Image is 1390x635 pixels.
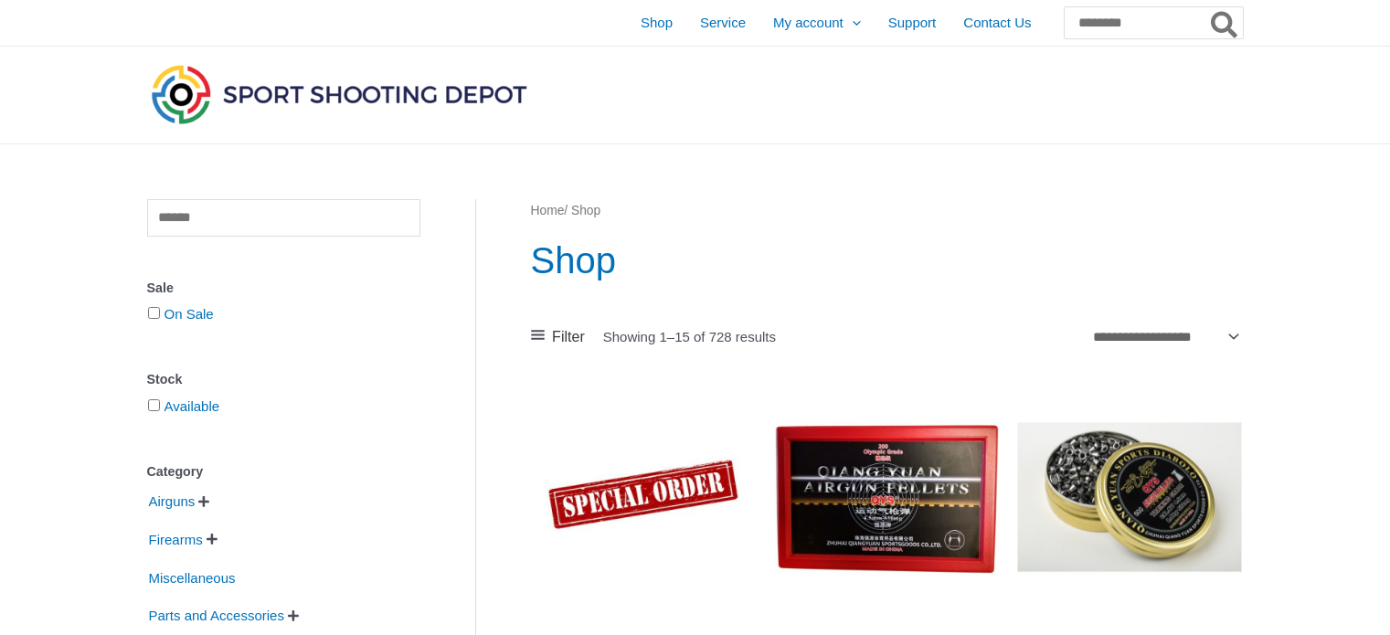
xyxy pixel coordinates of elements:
button: Search [1207,7,1243,38]
h1: Shop [531,235,1243,286]
a: Firearms [147,531,205,546]
a: Available [164,398,220,414]
span:  [207,533,218,545]
span:  [198,495,209,508]
span: Filter [552,323,585,351]
span: Airguns [147,486,197,517]
img: Sport Shooting Depot [147,60,531,128]
input: Available [148,399,160,411]
nav: Breadcrumb [531,199,1243,223]
div: Category [147,459,420,485]
a: On Sale [164,306,214,322]
span: Parts and Accessories [147,600,286,631]
span:  [288,609,299,622]
span: Firearms [147,524,205,556]
a: Home [531,204,565,217]
span: Miscellaneous [147,563,238,594]
div: Stock [147,366,420,393]
a: Parts and Accessories [147,607,286,622]
select: Shop order [1087,323,1243,350]
input: On Sale [148,307,160,319]
div: Sale [147,275,420,302]
a: Filter [531,323,585,351]
a: Airguns [147,492,197,508]
img: QYS Training Pellets [1017,385,1242,609]
img: QYS Olympic Pellets [774,385,999,609]
a: Miscellaneous [147,568,238,584]
p: Showing 1–15 of 728 results [603,330,776,344]
img: Special Order Item [531,385,756,609]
